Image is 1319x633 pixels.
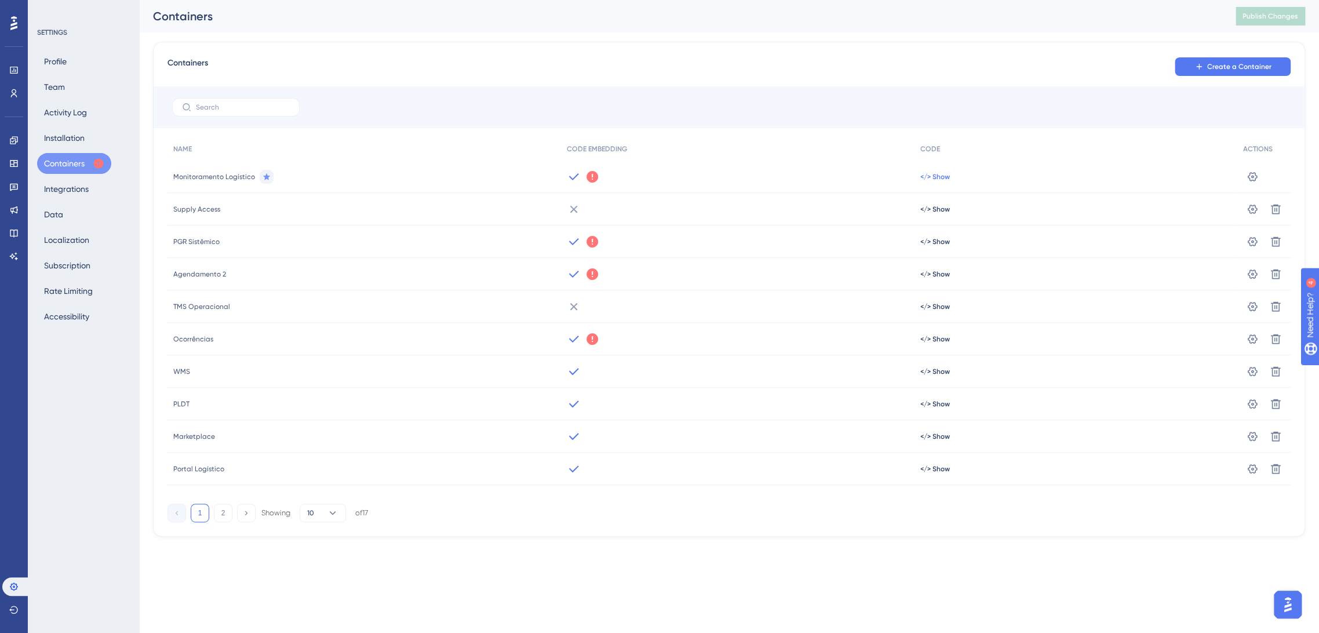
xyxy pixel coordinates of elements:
[173,237,220,246] span: PGR Sistêmico
[173,172,255,181] span: Monitoramento Logístico
[191,504,209,522] button: 1
[1207,62,1271,71] span: Create a Container
[37,204,70,225] button: Data
[37,102,94,123] button: Activity Log
[1243,12,1298,21] span: Publish Changes
[37,255,97,276] button: Subscription
[1175,57,1291,76] button: Create a Container
[300,504,346,522] button: 10
[37,128,92,148] button: Installation
[920,205,950,214] button: </> Show
[37,77,72,97] button: Team
[567,144,627,154] span: CODE EMBEDDING
[920,172,950,181] button: </> Show
[920,270,950,279] button: </> Show
[307,508,314,518] span: 10
[37,179,96,199] button: Integrations
[173,334,213,344] span: Ocorrências
[37,230,96,250] button: Localization
[173,399,190,409] span: PLDT
[173,367,190,376] span: WMS
[920,334,950,344] button: </> Show
[920,302,950,311] button: </> Show
[920,464,950,474] button: </> Show
[214,504,232,522] button: 2
[173,144,192,154] span: NAME
[37,281,100,301] button: Rate Limiting
[173,432,215,441] span: Marketplace
[1270,587,1305,622] iframe: UserGuiding AI Assistant Launcher
[920,237,950,246] button: </> Show
[920,432,950,441] button: </> Show
[1243,144,1273,154] span: ACTIONS
[920,367,950,376] button: </> Show
[261,508,290,518] div: Showing
[81,6,84,15] div: 4
[173,205,220,214] span: Supply Access
[37,28,131,37] div: SETTINGS
[27,3,72,17] span: Need Help?
[196,103,290,111] input: Search
[173,302,230,311] span: TMS Operacional
[37,51,74,72] button: Profile
[167,56,208,77] span: Containers
[153,8,1207,24] div: Containers
[1236,7,1305,26] button: Publish Changes
[37,306,96,327] button: Accessibility
[920,144,940,154] span: CODE
[37,153,111,174] button: Containers
[920,399,950,409] button: </> Show
[173,270,226,279] span: Agendamento 2
[173,464,224,474] span: Portal Logístico
[355,508,368,518] div: of 17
